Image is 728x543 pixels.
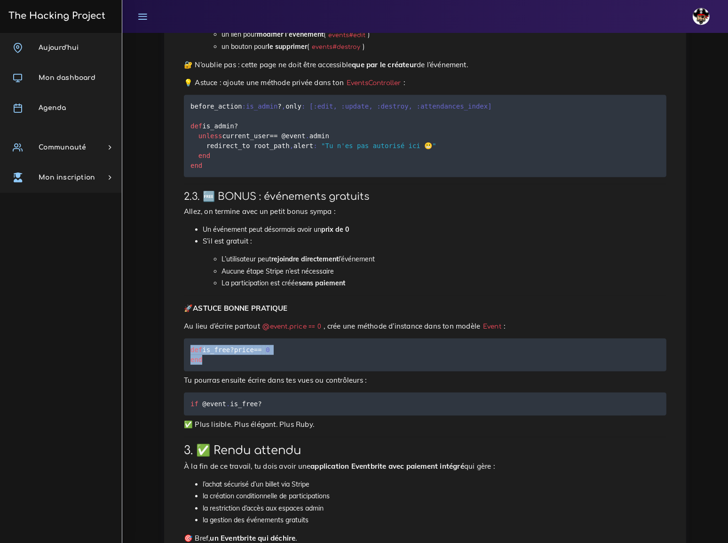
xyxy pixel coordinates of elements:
[184,59,666,71] p: 🔐 N’oublie pas : cette page ne doit être accessible de l’événement.
[352,60,417,69] strong: que par le créateur
[266,346,269,354] span: 0
[203,479,666,490] li: l’achat sécurisé d’un billet via Stripe
[268,42,307,51] strong: le supprimer
[299,279,345,287] strong: sans paiement
[344,78,404,88] code: EventsController
[184,461,666,472] p: À la fin de ce travail, tu dois avoir une qui gère :
[184,191,666,203] h3: 2.3. 🆓 BONUS : événements gratuits
[198,152,210,159] span: end
[184,206,666,217] p: Allez, on termine avec un petit bonus sympa :
[258,400,261,408] span: ?
[277,102,281,110] span: ?
[190,162,202,169] span: end
[203,236,666,247] p: S’il est gratuit :
[210,534,295,543] strong: un Eventbrite qui déchire
[325,31,368,40] code: events#edit
[184,77,666,88] p: 💡 Astuce : ajoute une méthode privée dans ton :
[203,490,666,502] li: la création conditionnelle de participations
[203,503,666,514] li: la restriction d’accès aux espaces admin
[190,346,202,354] span: def
[39,174,95,181] span: Mon inscription
[488,102,491,110] span: ]
[222,266,666,277] li: Aucune étape Stripe n’est nécessaire
[190,399,264,409] code: is_free
[309,42,363,52] code: events#destroy
[222,277,666,289] li: La participation est créée
[190,400,198,408] span: if
[190,345,270,365] code: is_free price
[321,225,349,234] strong: prix de 0
[184,303,666,314] p: 🚀
[282,132,306,140] span: @event
[39,104,66,111] span: Agenda
[309,102,313,110] span: [
[417,102,488,110] span: :attendances_index
[301,102,305,110] span: :
[190,101,492,171] code: before_action only is_admin current_user admin redirect_to root_path alert
[270,132,278,140] span: ==
[222,29,666,40] li: un lien pour ( )
[341,102,369,110] span: :update
[260,322,324,331] code: @event.price == 0
[202,400,226,408] span: @event
[377,102,408,110] span: :destroy
[203,224,666,236] li: Un événement peut désormais avoir un
[234,122,238,130] span: ?
[290,142,293,150] span: ,
[226,400,230,408] span: .
[254,346,262,354] span: ==
[321,142,436,150] span: "Tu n'es pas autorisé ici 😬"
[190,122,202,130] span: def
[184,419,666,430] p: ✅ Plus lisible. Plus élégant. Plus Ruby.
[369,102,372,110] span: ,
[222,41,666,53] li: un bouton pour ( )
[184,375,666,386] p: Tu pourras ensuite écrire dans tes vues ou contrôleurs :
[6,11,105,21] h3: The Hacking Project
[480,322,504,331] code: Event
[39,74,95,81] span: Mon dashboard
[190,356,202,363] span: end
[203,514,666,526] li: la gestion des événements gratuits
[305,132,309,140] span: .
[333,102,337,110] span: ,
[39,144,86,151] span: Communauté
[282,102,285,110] span: ,
[242,102,278,110] span: :is_admin
[222,253,666,265] li: L’utilisateur peut l’événement
[409,102,412,110] span: ,
[184,321,666,332] p: Au lieu d’écrire partout , crée une méthode d’instance dans ton modèle :
[39,44,79,51] span: Aujourd'hui
[693,8,710,25] img: avatar
[271,255,339,263] strong: rejoindre directement
[257,30,324,39] strong: modifier l’événement
[184,444,666,457] h2: 3. ✅ Rendu attendu
[313,102,333,110] span: :edit
[230,346,234,354] span: ?
[310,462,464,471] strong: application Eventbrite avec paiement intégré
[198,132,222,140] span: unless
[313,142,317,150] span: :
[193,304,287,313] strong: ASTUCE BONNE PRATIQUE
